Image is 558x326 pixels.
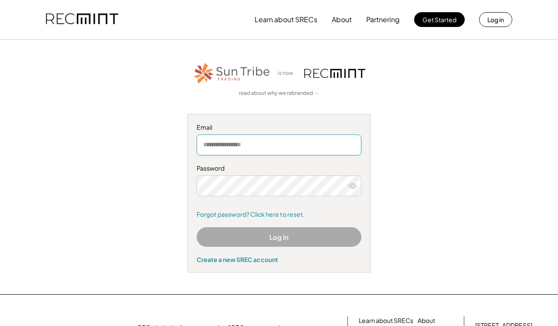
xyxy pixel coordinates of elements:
[276,70,300,77] div: is now
[479,12,512,27] button: Log in
[332,11,352,28] button: About
[197,123,361,132] div: Email
[366,11,400,28] button: Partnering
[193,61,271,85] img: STT_Horizontal_Logo%2B-%2BColor.png
[414,12,465,27] button: Get Started
[197,210,361,219] a: Forgot password? Click here to reset.
[197,255,361,263] div: Create a new SREC account
[418,316,435,325] a: About
[239,90,319,97] a: read about why we rebranded →
[255,11,317,28] button: Learn about SRECs
[197,164,361,173] div: Password
[46,5,118,34] img: recmint-logotype%403x.png
[304,69,365,78] img: recmint-logotype%403x.png
[197,227,361,247] button: Log In
[359,316,413,325] a: Learn about SRECs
